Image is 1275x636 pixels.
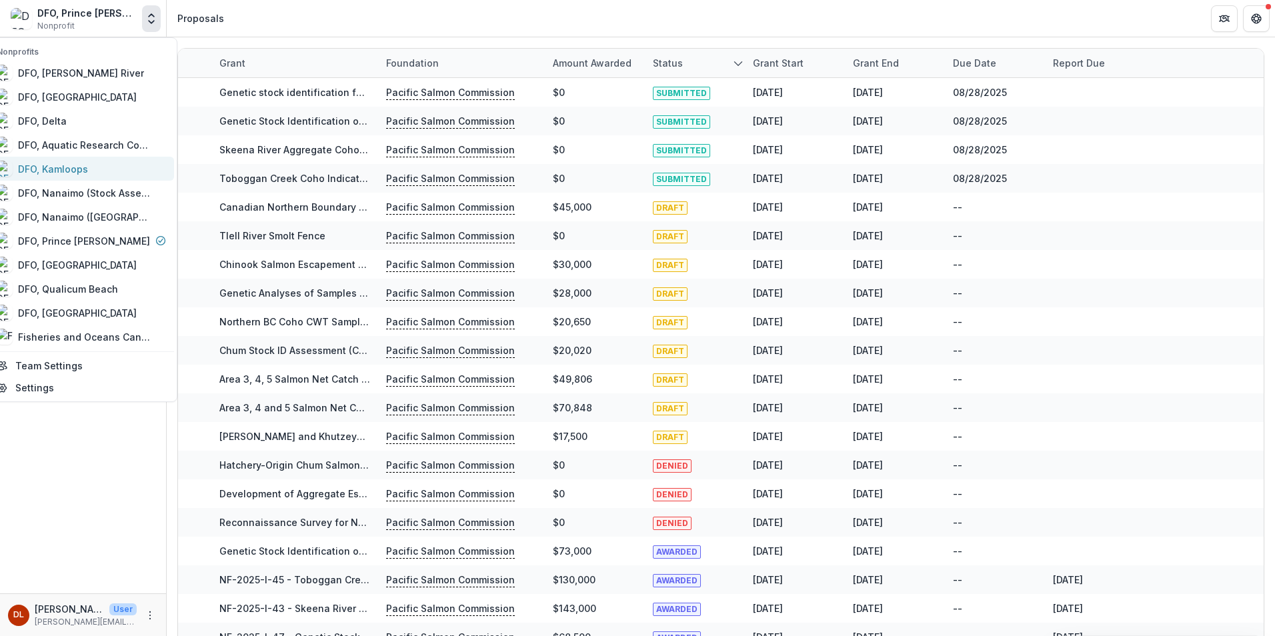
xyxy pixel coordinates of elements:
a: Skeena River Aggregate Coho Salmon Escapement Estimator [219,144,503,155]
a: [PERSON_NAME] and Khutzeymateen Rivers Chinook Salmon Escapement Surveys 2016. Year 2 of 3 [219,431,684,442]
div: $0 [553,229,565,243]
div: [DATE] [753,515,783,529]
div: -- [953,343,962,357]
span: DRAFT [653,345,688,358]
p: Pacific Salmon Commission [386,143,515,157]
p: Pacific Salmon Commission [386,601,515,616]
span: SUBMITTED [653,144,710,157]
span: AWARDED [653,545,701,559]
div: $73,000 [553,544,591,558]
div: $143,000 [553,601,596,615]
a: Genetic Stock Identification of Chinook and Coho salmon caught in Northern [GEOGRAPHIC_DATA] Trol... [219,115,910,127]
div: -- [953,573,962,587]
a: Northern BC Coho CWT Sampling Net Fisheries. Year 1 of 4 [219,316,495,327]
p: Pacific Salmon Commission [386,372,515,387]
div: Due Date [945,49,1045,77]
div: -- [953,458,962,472]
div: $17,500 [553,429,587,443]
a: [DATE] [1053,574,1083,585]
div: -- [953,286,962,300]
div: [DATE] [853,544,883,558]
div: $45,000 [553,200,591,214]
div: Grant end [845,49,945,77]
span: SUBMITTED [653,173,710,186]
button: Open entity switcher [142,5,161,32]
p: Pacific Salmon Commission [386,544,515,559]
a: Area 3, 4 and 5 Salmon Net Catch Monitoring [219,402,430,413]
div: [DATE] [853,372,883,386]
div: $20,650 [553,315,591,329]
div: [DATE] [753,429,783,443]
span: SUBMITTED [653,87,710,100]
div: $0 [553,458,565,472]
div: Due Date [945,56,1004,70]
div: $0 [553,85,565,99]
p: Pacific Salmon Commission [386,85,515,100]
p: Pacific Salmon Commission [386,286,515,301]
div: Grant [211,49,378,77]
div: [DATE] [853,315,883,329]
a: Area 3, 4, 5 Salmon Net Catch Monitoring [219,373,412,385]
div: Status [645,49,745,77]
div: [DATE] [853,343,883,357]
a: Development of Aggregate Escapement Goals for [PERSON_NAME] and Nass Chinook Salmon [219,488,656,499]
p: Pacific Salmon Commission [386,229,515,243]
p: Pacific Salmon Commission [386,487,515,501]
div: [DATE] [853,429,883,443]
button: Partners [1211,5,1238,32]
p: Pacific Salmon Commission [386,515,515,530]
div: $0 [553,515,565,529]
div: Grant start [745,49,845,77]
div: -- [953,401,962,415]
div: -- [953,229,962,243]
div: -- [953,515,962,529]
div: Report Due [1045,49,1145,77]
span: DRAFT [653,230,688,243]
p: Pacific Salmon Commission [386,343,515,358]
div: [DATE] [753,601,783,615]
div: $70,848 [553,401,592,415]
div: [DATE] [753,229,783,243]
span: DRAFT [653,373,688,387]
div: 08/28/2025 [953,143,1007,157]
div: $0 [553,487,565,501]
div: [DATE] [753,200,783,214]
div: [DATE] [853,286,883,300]
button: Get Help [1243,5,1270,32]
div: Proposals [177,11,224,25]
svg: sorted descending [733,58,744,69]
a: [DATE] [1053,603,1083,614]
div: 08/28/2025 [953,114,1007,128]
div: [DATE] [753,573,783,587]
div: DFO, Prince [PERSON_NAME] [37,6,137,20]
div: [DATE] [753,401,783,415]
div: Foundation [378,49,545,77]
p: Pacific Salmon Commission [386,401,515,415]
div: Status [645,56,691,70]
div: [DATE] [853,171,883,185]
div: Dawn Lewis [13,611,24,619]
span: DRAFT [653,402,688,415]
div: [DATE] [753,257,783,271]
div: [DATE] [853,487,883,501]
div: [DATE] [753,343,783,357]
div: -- [953,544,962,558]
div: [DATE] [853,114,883,128]
a: NF-2025-I-45 - Toboggan Creek Coho Indicator Program [219,574,485,585]
div: [DATE] [753,114,783,128]
div: [DATE] [753,171,783,185]
img: DFO, Prince Rupert [11,8,32,29]
a: Genetic stock identification for Area 3 and 4 sockeye salmon fisheries, 2026 [219,87,580,98]
span: Nonprofit [37,20,75,32]
p: Pacific Salmon Commission [386,257,515,272]
div: 08/28/2025 [953,85,1007,99]
div: -- [953,315,962,329]
div: $28,000 [553,286,591,300]
div: [DATE] [853,458,883,472]
span: DRAFT [653,259,688,272]
a: Genetic Stock Identification of Chinook salmon caught in Northern [GEOGRAPHIC_DATA] Troll fisheri... [219,545,721,557]
div: [DATE] [753,458,783,472]
p: Pacific Salmon Commission [386,429,515,444]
